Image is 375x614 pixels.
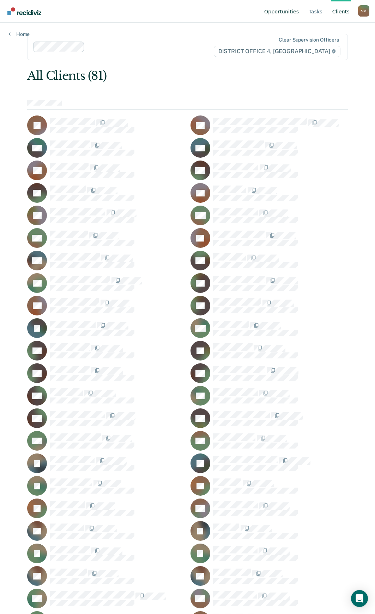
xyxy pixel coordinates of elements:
img: Recidiviz [7,7,41,15]
div: S M [358,5,369,17]
div: Clear supervision officers [279,37,339,43]
span: DISTRICT OFFICE 4, [GEOGRAPHIC_DATA] [214,46,340,57]
button: Profile dropdown button [358,5,369,17]
div: Open Intercom Messenger [351,590,368,607]
div: All Clients (81) [27,69,284,83]
a: Home [8,31,30,37]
